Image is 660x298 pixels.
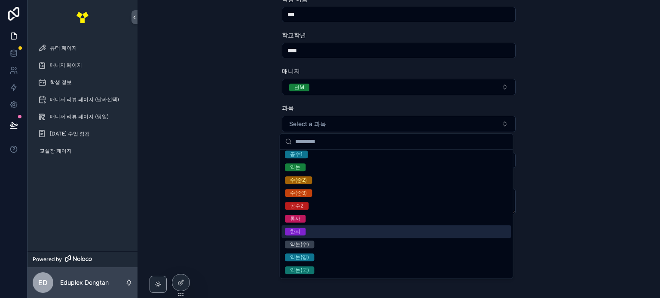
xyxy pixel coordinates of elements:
[290,228,300,235] div: 한지
[290,151,302,158] div: 공수1
[50,62,82,69] span: 매니저 페이지
[289,120,326,128] span: Select a 과목
[50,113,109,120] span: 매니저 리뷰 페이지 (당일)
[282,104,294,111] span: 과목
[50,96,119,103] span: 매니저 리뷰 페이지 (날짜선택)
[33,75,132,90] a: 학생 정보
[50,45,77,51] span: 튜터 페이지
[290,253,309,261] div: 약논(영)
[282,116,516,132] button: Select Button
[40,147,72,154] span: 교실장 페이지
[27,34,137,170] div: scrollable content
[76,10,89,24] img: App logo
[33,143,132,159] a: 교실장 페이지
[33,126,132,141] a: [DATE] 수업 점검
[50,130,90,137] span: [DATE] 수업 점검
[33,57,132,73] a: 매니저 페이지
[290,176,307,184] div: 수(중2)
[282,67,300,75] span: 매니저
[27,251,137,267] a: Powered by
[33,109,132,124] a: 매니저 리뷰 페이지 (당일)
[282,31,306,39] span: 학교학년
[33,256,62,263] span: Powered by
[280,150,513,278] div: Suggestions
[282,79,516,95] button: Select Button
[294,84,304,91] div: 연M
[290,266,309,274] div: 약논(국)
[290,189,307,197] div: 수(중3)
[33,40,132,56] a: 튜터 페이지
[290,163,300,171] div: 약논
[33,92,132,107] a: 매니저 리뷰 페이지 (날짜선택)
[50,79,72,86] span: 학생 정보
[290,215,300,223] div: 통사
[38,277,48,288] span: ED
[290,241,309,248] div: 약논(수)
[290,202,303,210] div: 공수2
[60,278,109,287] p: Eduplex Dongtan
